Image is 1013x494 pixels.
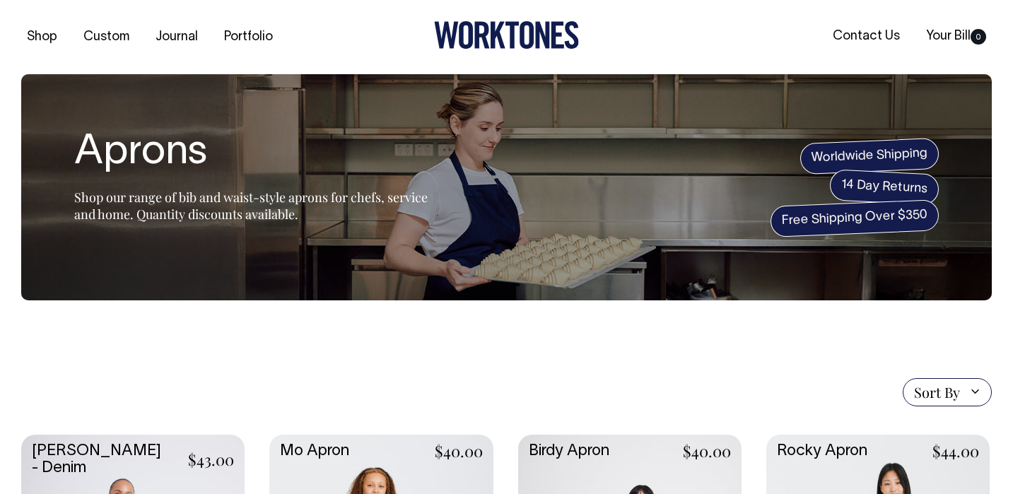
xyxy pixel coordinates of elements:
[218,25,279,49] a: Portfolio
[914,384,960,401] span: Sort By
[150,25,204,49] a: Journal
[74,131,428,176] h1: Aprons
[829,169,939,206] span: 14 Day Returns
[74,189,428,223] span: Shop our range of bib and waist-style aprons for chefs, service and home. Quantity discounts avai...
[770,199,939,237] span: Free Shipping Over $350
[21,25,63,49] a: Shop
[920,25,992,48] a: Your Bill0
[800,138,939,175] span: Worldwide Shipping
[827,25,906,48] a: Contact Us
[971,29,986,45] span: 0
[78,25,135,49] a: Custom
